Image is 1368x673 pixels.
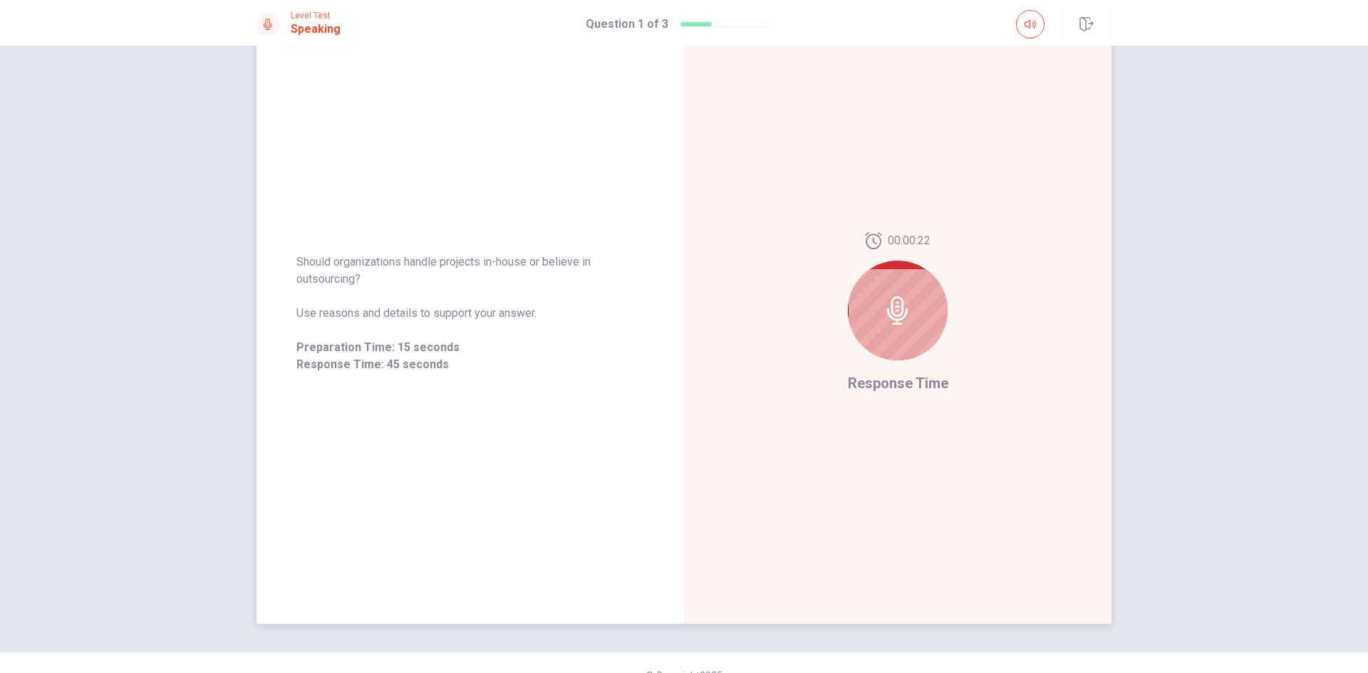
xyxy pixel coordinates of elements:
[291,21,341,38] h1: Speaking
[888,232,931,249] span: 00:00:22
[291,11,341,21] span: Level Test
[296,305,644,322] span: Use reasons and details to support your answer.
[586,16,668,33] h1: Question 1 of 3
[296,339,644,356] span: Preparation Time: 15 seconds
[848,375,948,392] span: Response Time
[296,254,644,288] span: Should organizations handle projects in-house or believe in outsourcing?
[296,356,644,373] span: Response Time: 45 seconds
